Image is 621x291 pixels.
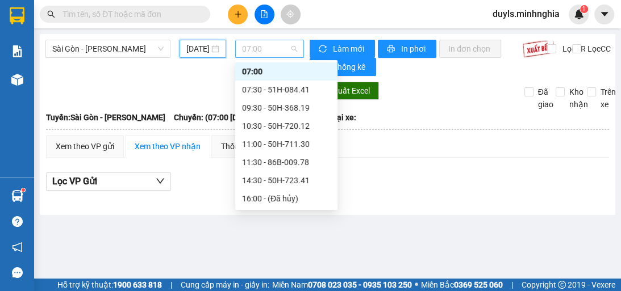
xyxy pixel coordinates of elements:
img: warehouse-icon [11,74,23,86]
b: Tuyến: Sài Gòn - [PERSON_NAME] [46,113,165,122]
button: caret-down [594,5,614,24]
span: 07:00 [242,40,297,57]
span: Xuất Excel [333,85,370,97]
span: | [170,279,172,291]
img: solution-icon [11,45,23,57]
span: Miền Nam [272,279,412,291]
span: Cung cấp máy in - giấy in: [181,279,269,291]
span: plus [234,10,242,18]
div: 09:30 - 50H-368.19 [242,102,331,114]
span: copyright [558,281,566,289]
span: Đã giao [534,86,558,111]
span: message [12,267,23,278]
span: question-circle [12,216,23,227]
div: 11:30 - 86B-009.78 [242,156,331,168]
div: Xem theo VP gửi [56,140,114,153]
span: Lọc CR [558,43,587,55]
span: Thống kê [333,61,367,73]
div: Xem theo VP nhận [135,140,201,153]
button: bar-chartThống kê [310,58,376,76]
input: Tìm tên, số ĐT hoặc mã đơn [62,8,197,20]
span: 1 [582,5,586,13]
img: 9k= [522,40,555,58]
button: syncLàm mới [310,40,375,58]
button: Lọc VP Gửi [46,172,171,191]
strong: 0369 525 060 [454,280,503,289]
span: aim [286,10,294,18]
div: 16:00 - (Đã hủy) [242,192,331,205]
span: notification [12,242,23,252]
strong: 0708 023 035 - 0935 103 250 [308,280,412,289]
span: Kho nhận [565,86,593,111]
span: Hỗ trợ kỹ thuật: [57,279,162,291]
span: search [47,10,55,18]
span: ⚪️ [415,282,418,287]
span: Lọc VP Gửi [52,174,97,188]
div: Thống kê [221,140,253,153]
span: Sài Gòn - Phan Rí [52,40,164,57]
span: Trên xe [596,86,620,111]
div: 11:00 - 50H-711.30 [242,138,331,150]
span: printer [387,45,397,54]
input: 13/10/2025 [186,43,209,55]
button: file-add [255,5,274,24]
span: down [156,176,165,185]
span: Làm mới [333,43,366,55]
span: Lọc CC [583,43,612,55]
sup: 1 [22,188,25,192]
span: Chuyến: (07:00 [DATE]) [174,111,257,124]
span: file-add [260,10,268,18]
span: In phơi [401,43,427,55]
img: logo-vxr [10,7,24,24]
img: icon-new-feature [574,9,584,19]
div: 07:00 [242,65,331,78]
button: downloadXuất Excel [311,82,379,100]
span: Loại xe: [328,111,356,124]
strong: 1900 633 818 [113,280,162,289]
button: In đơn chọn [439,40,501,58]
span: caret-down [599,9,610,19]
span: | [511,279,513,291]
button: plus [228,5,248,24]
sup: 1 [580,5,588,13]
button: aim [281,5,301,24]
button: printerIn phơi [378,40,436,58]
span: duyls.minhnghia [484,7,569,21]
div: 14:30 - 50H-723.41 [242,174,331,187]
img: warehouse-icon [11,190,23,202]
span: sync [319,45,328,54]
div: 07:30 - 51H-084.41 [242,83,331,96]
div: 10:30 - 50H-720.12 [242,120,331,132]
span: Miền Bắc [421,279,503,291]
